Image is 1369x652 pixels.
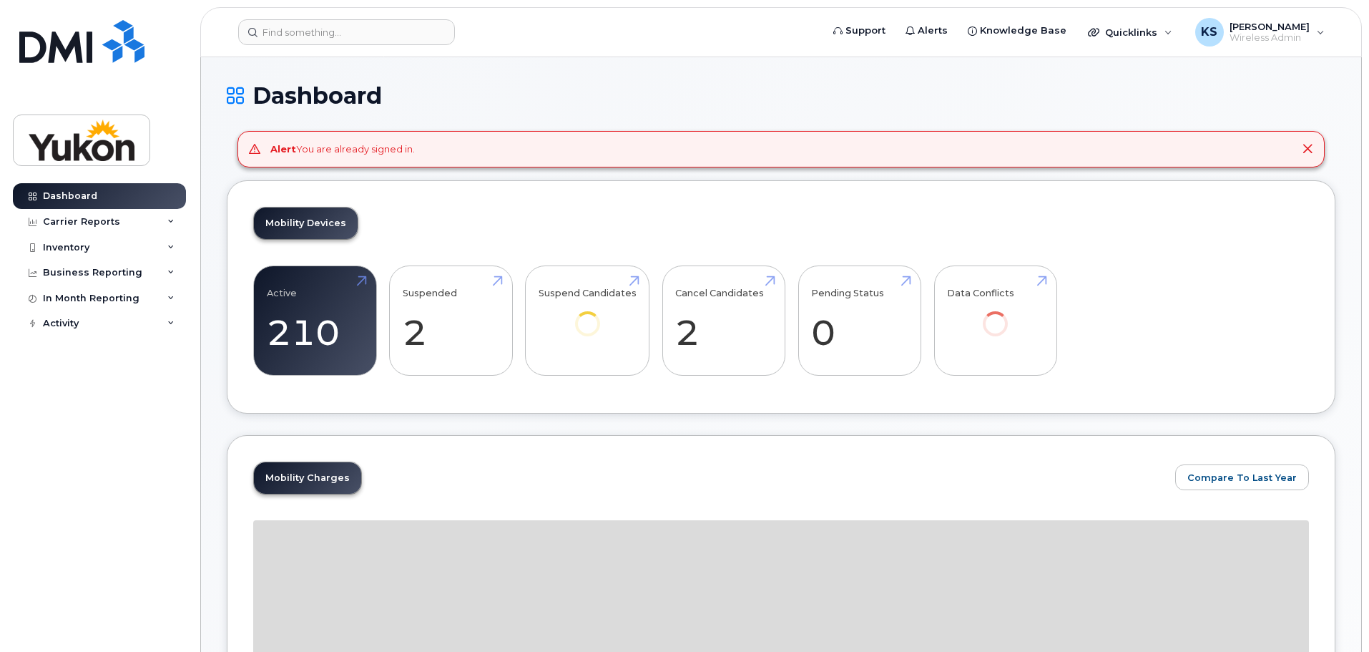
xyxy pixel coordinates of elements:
[254,208,358,239] a: Mobility Devices
[675,273,772,368] a: Cancel Candidates 2
[267,273,363,368] a: Active 210
[539,273,637,356] a: Suspend Candidates
[254,462,361,494] a: Mobility Charges
[403,273,499,368] a: Suspended 2
[1187,471,1297,485] span: Compare To Last Year
[1175,464,1309,490] button: Compare To Last Year
[947,273,1044,356] a: Data Conflicts
[270,143,296,155] strong: Alert
[811,273,908,368] a: Pending Status 0
[270,142,415,156] div: You are already signed in.
[227,83,1335,108] h1: Dashboard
